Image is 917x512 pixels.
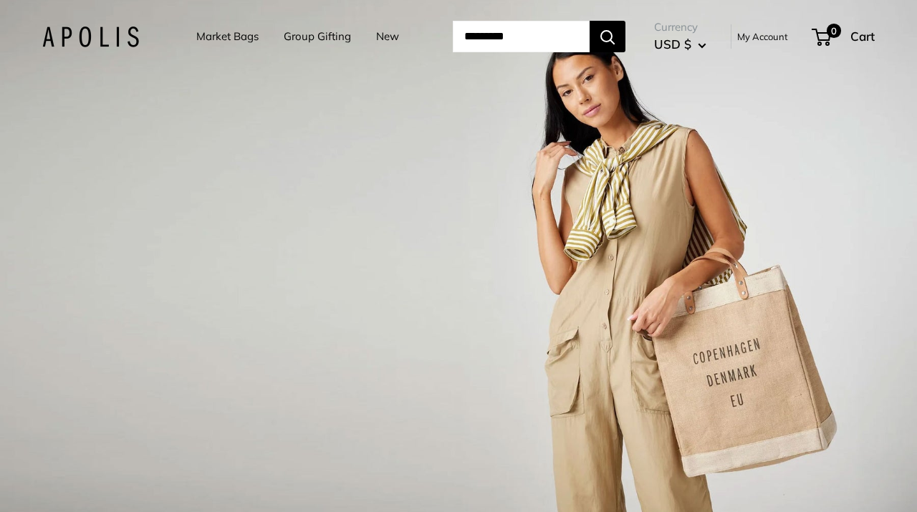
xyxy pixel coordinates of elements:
img: Apolis [42,26,139,47]
button: USD $ [654,33,706,56]
span: USD $ [654,37,691,52]
a: 0 Cart [813,25,875,48]
span: Cart [850,29,875,44]
input: Search... [453,21,590,52]
a: Market Bags [196,26,259,47]
a: New [376,26,399,47]
button: Search [590,21,625,52]
a: My Account [737,28,788,45]
a: Group Gifting [284,26,351,47]
span: 0 [827,24,841,38]
span: Currency [654,17,706,37]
